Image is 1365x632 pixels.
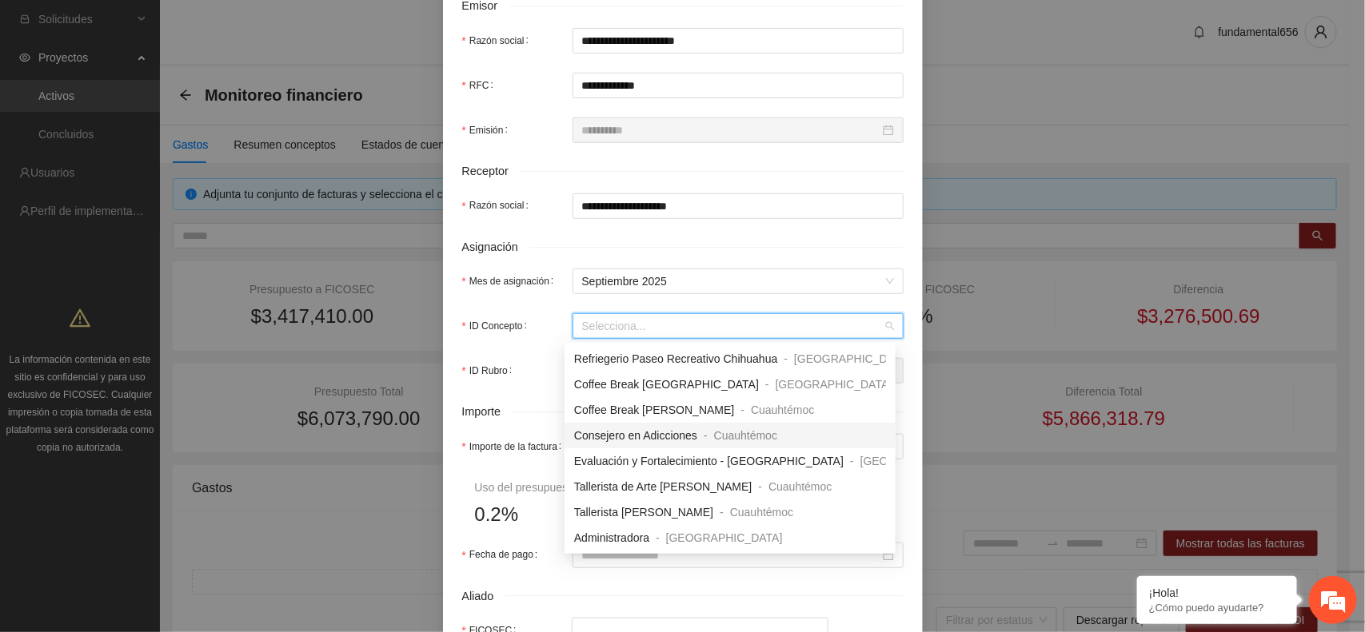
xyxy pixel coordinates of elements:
[262,8,301,46] div: Minimizar ventana de chat en vivo
[8,436,305,492] textarea: Escriba su mensaje y pulse “Intro”
[582,314,883,338] input: ID Concepto:
[462,543,545,568] label: Fecha de pago:
[462,434,569,459] label: Importe de la factura:
[462,358,519,384] label: ID Rubro:
[759,480,763,493] span: -
[850,455,854,467] span: -
[751,403,814,416] span: Cuauhtémoc
[93,213,221,375] span: Estamos en línea.
[462,403,513,421] span: Importe
[704,429,708,442] span: -
[776,378,892,391] span: [GEOGRAPHIC_DATA]
[574,378,759,391] span: Coffee Break [GEOGRAPHIC_DATA]
[462,268,561,294] label: Mes de asignación:
[784,352,788,365] span: -
[573,193,904,219] input: Razón social:
[574,352,777,365] span: Refriegerio Paseo Recreativo Chihuahua
[794,352,911,365] span: [GEOGRAPHIC_DATA]
[860,455,977,467] span: [GEOGRAPHIC_DATA]
[768,480,832,493] span: Cuauhtémoc
[714,429,777,442] span: Cuauhtémoc
[462,28,536,54] label: Razón social:
[574,455,844,467] span: Evaluación y Fortalecimiento - [GEOGRAPHIC_DATA]
[573,73,904,98] input: RFC:
[462,117,514,143] label: Emisión:
[462,238,530,256] span: Asignación
[730,506,793,519] span: Cuauhtémoc
[462,313,534,339] label: ID Concepto:
[574,403,734,416] span: Coffee Break [PERSON_NAME]
[582,269,894,293] span: Septiembre 2025
[666,531,783,544] span: [GEOGRAPHIC_DATA]
[765,378,769,391] span: -
[582,547,880,564] input: Fecha de pago:
[656,531,660,544] span: -
[475,499,519,530] span: 0.2%
[462,587,505,606] span: Aliado
[574,506,713,519] span: Tallerista [PERSON_NAME]
[740,403,744,416] span: -
[462,162,521,181] span: Receptor
[574,429,697,442] span: Consejero en Adicciones
[582,121,880,139] input: Emisión:
[1149,586,1285,599] div: ¡Hola!
[720,506,724,519] span: -
[574,480,752,493] span: Tallerista de Arte [PERSON_NAME]
[83,81,269,102] div: Chatee con nosotros ahora
[573,28,904,54] input: Razón social:
[462,73,500,98] label: RFC:
[475,479,577,496] div: Uso del presupuesto
[1149,602,1285,614] p: ¿Cómo puedo ayudarte?
[462,193,536,219] label: Razón social:
[574,531,649,544] span: Administradora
